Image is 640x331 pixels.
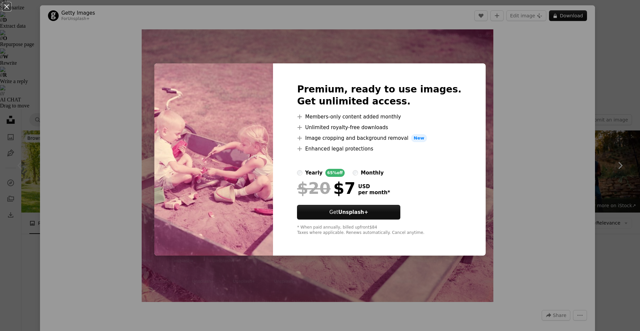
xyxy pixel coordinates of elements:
[297,180,355,197] div: $7
[358,184,390,190] span: USD
[297,113,461,121] li: Members-only content added monthly
[361,169,384,177] div: monthly
[325,169,345,177] div: 65% off
[297,170,302,176] input: yearly65%off
[297,145,461,153] li: Enhanced legal protections
[154,63,273,256] img: premium_photo-1664392421787-7aacd14f1c9b
[297,123,461,131] li: Unlimited royalty-free downloads
[297,180,330,197] span: $20
[411,134,427,142] span: New
[358,190,390,196] span: per month *
[297,225,461,236] div: * When paid annually, billed upfront $84 Taxes where applicable. Renews automatically. Cancel any...
[353,170,358,176] input: monthly
[305,169,322,177] div: yearly
[338,209,368,215] strong: Unsplash+
[297,134,461,142] li: Image cropping and background removal
[297,205,400,220] button: GetUnsplash+
[297,83,461,107] h2: Premium, ready to use images. Get unlimited access.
